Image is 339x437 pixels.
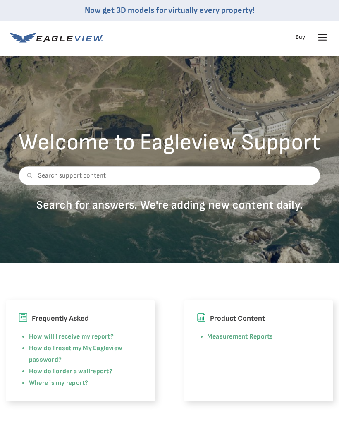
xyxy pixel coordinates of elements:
[29,367,90,375] a: How do I order a wall
[29,333,114,341] a: How will I receive my report?
[19,166,320,185] input: Search support content
[19,198,320,212] p: Search for answers. We're adding new content daily.
[90,367,109,375] a: report
[197,313,320,325] h6: Product Content
[296,34,305,41] a: Buy
[29,344,122,364] a: How do I reset my My Eagleview password?
[19,131,320,154] h2: Welcome to Eagleview Support
[207,333,273,341] a: Measurement Reports
[29,379,88,387] a: Where is my report?
[19,313,142,325] h6: Frequently Asked
[85,5,255,15] a: Now get 3D models for virtually every property!
[109,367,112,375] a: ?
